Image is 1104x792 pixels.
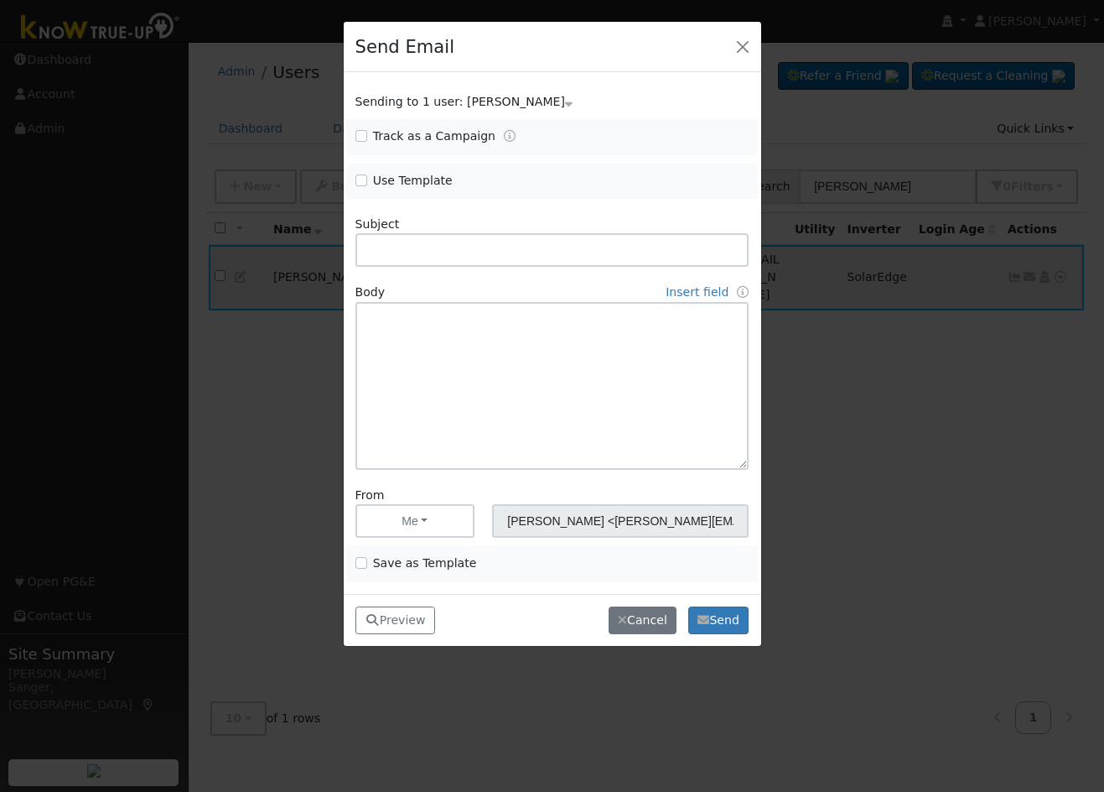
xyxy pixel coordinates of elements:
input: Save as Template [355,557,367,569]
label: Save as Template [373,555,477,572]
button: Send [688,607,749,635]
label: Use Template [373,172,453,190]
button: Preview [355,607,436,635]
a: Fields [737,285,749,299]
a: Insert field [666,285,728,299]
h4: Send Email [355,34,454,60]
input: Track as a Campaign [355,130,367,142]
button: Cancel [609,607,677,635]
label: Body [355,284,386,301]
label: From [355,487,385,504]
a: Tracking Campaigns [504,129,516,143]
label: Subject [355,216,400,233]
button: Me [355,504,475,538]
div: Show users [346,93,758,111]
label: Track as a Campaign [373,128,495,145]
input: Use Template [355,175,367,186]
